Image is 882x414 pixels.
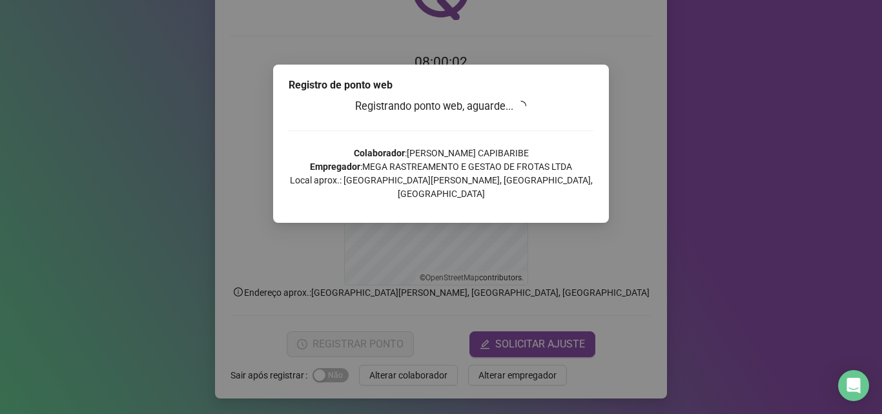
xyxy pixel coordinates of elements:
[289,78,593,93] div: Registro de ponto web
[516,101,526,111] span: loading
[838,370,869,401] div: Open Intercom Messenger
[289,98,593,115] h3: Registrando ponto web, aguarde...
[289,147,593,201] p: : [PERSON_NAME] CAPIBARIBE : MEGA RASTREAMENTO E GESTAO DE FROTAS LTDA Local aprox.: [GEOGRAPHIC_...
[354,148,405,158] strong: Colaborador
[310,161,360,172] strong: Empregador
